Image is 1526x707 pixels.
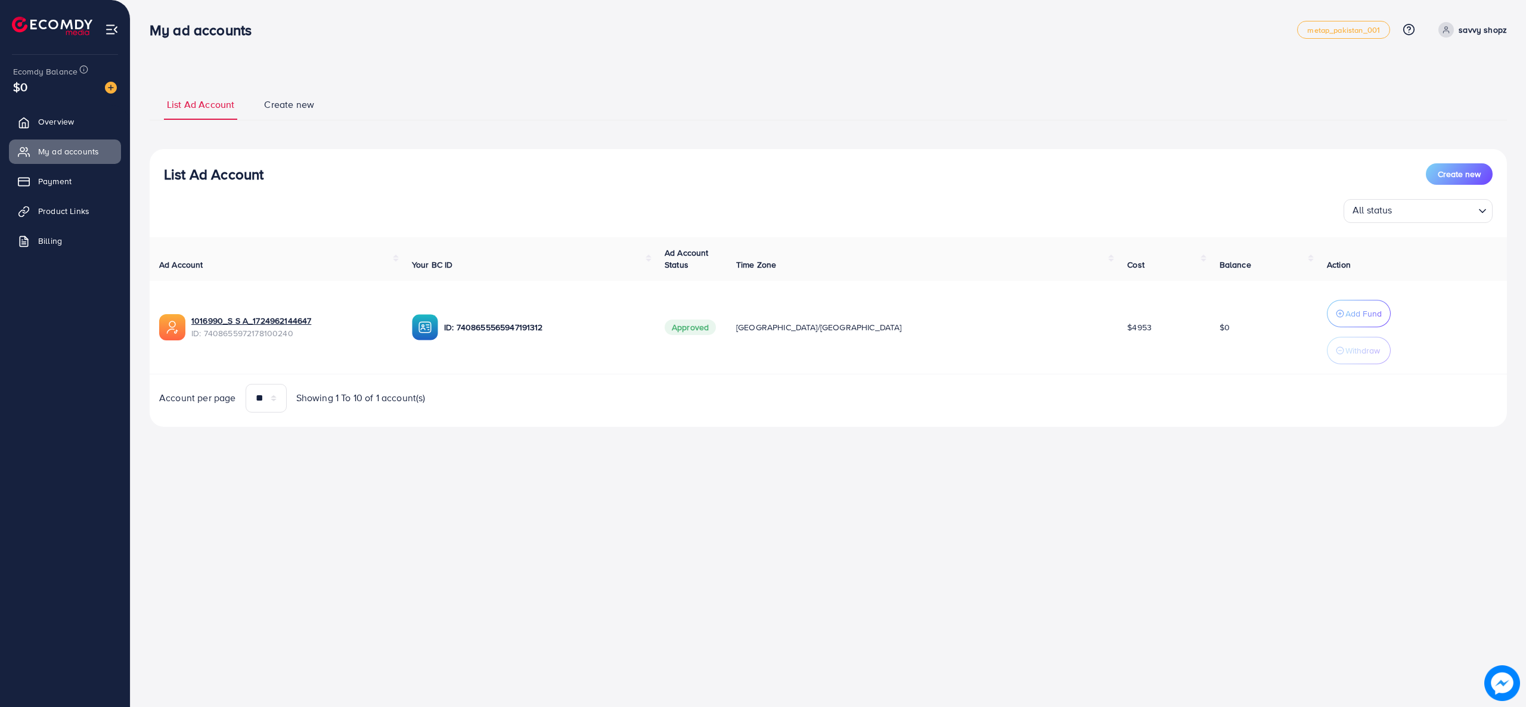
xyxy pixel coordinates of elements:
button: Withdraw [1327,337,1391,364]
div: <span class='underline'>1016990_S S A_1724962144647</span></br>7408655972178100240 [191,315,393,339]
span: [GEOGRAPHIC_DATA]/[GEOGRAPHIC_DATA] [736,321,902,333]
p: Withdraw [1345,343,1380,358]
p: ID: 7408655565947191312 [444,320,646,334]
span: $0 [1220,321,1230,333]
span: metap_pakistan_001 [1307,26,1380,34]
span: Ad Account [159,259,203,271]
a: metap_pakistan_001 [1297,21,1390,39]
span: Payment [38,175,72,187]
span: All status [1350,201,1395,220]
img: logo [12,17,92,35]
img: ic-ba-acc.ded83a64.svg [412,314,438,340]
button: Add Fund [1327,300,1391,327]
span: Billing [38,235,62,247]
span: Your BC ID [412,259,453,271]
img: ic-ads-acc.e4c84228.svg [159,314,185,340]
span: Showing 1 To 10 of 1 account(s) [296,391,426,405]
a: Payment [9,169,121,193]
span: Overview [38,116,74,128]
a: Product Links [9,199,121,223]
span: $4953 [1127,321,1152,333]
div: Search for option [1344,199,1493,223]
span: Account per page [159,391,236,405]
input: Search for option [1396,201,1474,220]
p: savvy shopz [1459,23,1507,37]
a: savvy shopz [1434,22,1507,38]
span: Balance [1220,259,1251,271]
a: 1016990_S S A_1724962144647 [191,315,393,327]
span: $0 [13,78,27,95]
span: Create new [264,98,314,111]
p: Add Fund [1345,306,1382,321]
a: My ad accounts [9,139,121,163]
span: ID: 7408655972178100240 [191,327,393,339]
a: Billing [9,229,121,253]
a: Overview [9,110,121,134]
img: menu [105,23,119,36]
span: Create new [1438,168,1481,180]
span: Cost [1127,259,1144,271]
span: Action [1327,259,1351,271]
span: Ad Account Status [665,247,709,271]
span: Product Links [38,205,89,217]
h3: My ad accounts [150,21,261,39]
span: My ad accounts [38,145,99,157]
span: List Ad Account [167,98,234,111]
h3: List Ad Account [164,166,263,183]
span: Approved [665,320,716,335]
img: image [105,82,117,94]
img: image [1484,665,1520,701]
span: Time Zone [736,259,776,271]
span: Ecomdy Balance [13,66,77,77]
button: Create new [1426,163,1493,185]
